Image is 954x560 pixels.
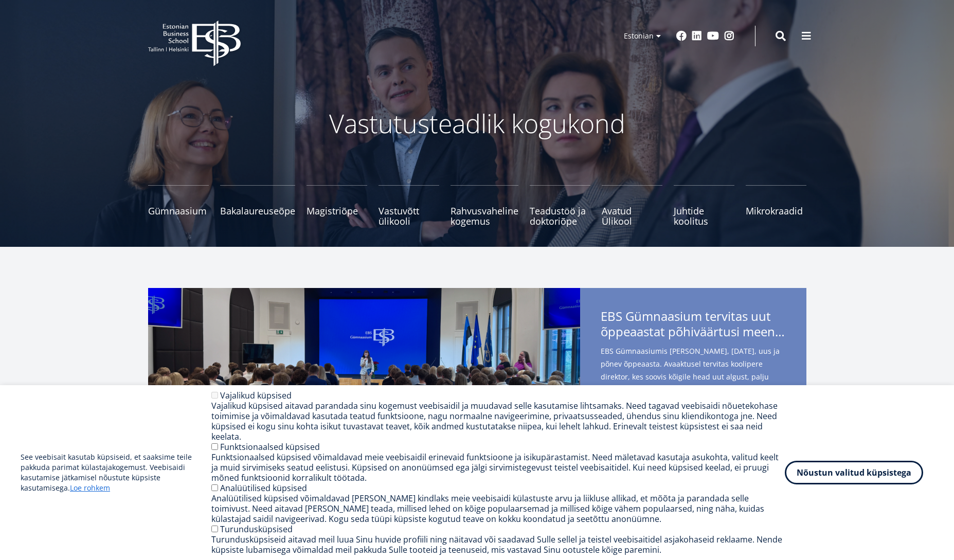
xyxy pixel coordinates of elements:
div: Analüütilised küpsised võimaldavad [PERSON_NAME] kindlaks meie veebisaidi külastuste arvu ja liik... [211,493,785,524]
span: Gümnaasium [148,206,209,216]
a: Rahvusvaheline kogemus [451,185,518,226]
div: Turundusküpsiseid aitavad meil luua Sinu huvide profiili ning näitavad või saadavad Sulle sellel ... [211,534,785,555]
span: Vastuvõtt ülikooli [379,206,439,226]
span: Teadustöö ja doktoriõpe [530,206,590,226]
span: Juhtide koolitus [674,206,734,226]
span: Magistriõpe [307,206,367,216]
a: Teadustöö ja doktoriõpe [530,185,590,226]
a: Juhtide koolitus [674,185,734,226]
label: Turundusküpsised [220,523,293,535]
a: Magistriõpe [307,185,367,226]
div: Vajalikud küpsised aitavad parandada sinu kogemust veebisaidil ja muudavad selle kasutamise lihts... [211,401,785,442]
span: Avatud Ülikool [602,206,662,226]
label: Funktsionaalsed küpsised [220,441,320,453]
button: Nõustun valitud küpsistega [785,461,923,484]
span: õppeaastat põhiväärtusi meenutades [601,324,786,339]
a: Mikrokraadid [746,185,806,226]
a: Youtube [707,31,719,41]
a: Avatud Ülikool [602,185,662,226]
a: Vastuvõtt ülikooli [379,185,439,226]
span: EBS Gümnaasiumis [PERSON_NAME], [DATE], uus ja põnev õppeaasta. Avaaktusel tervitas koolipere dir... [601,345,786,425]
label: Vajalikud küpsised [220,390,292,401]
img: a [148,288,580,483]
a: Instagram [724,31,734,41]
a: Loe rohkem [70,483,110,493]
a: Facebook [676,31,687,41]
p: See veebisait kasutab küpsiseid, et saaksime teile pakkuda parimat külastajakogemust. Veebisaidi ... [21,452,211,493]
a: Bakalaureuseõpe [220,185,295,226]
span: EBS Gümnaasium tervitas uut [601,309,786,342]
span: Rahvusvaheline kogemus [451,206,518,226]
a: Gümnaasium [148,185,209,226]
a: Linkedin [692,31,702,41]
span: Bakalaureuseõpe [220,206,295,216]
p: Vastutusteadlik kogukond [205,108,750,139]
div: Funktsionaalsed küpsised võimaldavad meie veebisaidil erinevaid funktsioone ja isikupärastamist. ... [211,452,785,483]
span: Mikrokraadid [746,206,806,216]
label: Analüütilised küpsised [220,482,307,494]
